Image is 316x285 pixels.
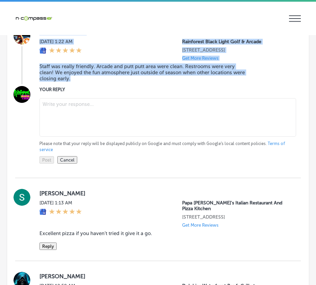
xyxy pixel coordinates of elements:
div: 5 Stars [49,208,82,216]
blockquote: Excellent pizza if you haven’t tried it give it a go. [39,230,245,236]
label: [PERSON_NAME] [39,273,290,280]
p: Please note that your reply will be displayed publicly on Google and must comply with Google's lo... [39,141,290,153]
p: Get More Reviews [182,223,219,228]
p: 6200 N Atlantic Ave [182,214,290,220]
label: [PERSON_NAME] [39,190,290,197]
img: Image [13,86,30,103]
button: Reply [39,243,57,250]
p: Papa Vito's Italian Restaurant And Pizza Kitchen [182,200,290,211]
div: 5 Stars [49,47,82,55]
p: Rainforest Black Light Golf & Arcade [182,39,290,45]
button: Cancel [57,156,77,164]
p: 11394 US-98 Unit D [182,47,290,53]
img: 660ab0bf-5cc7-4cb8-ba1c-48b5ae0f18e60NCTV_CLogo_TV_Black_-500x88.png [15,15,52,22]
label: YOUR REPLY [39,87,290,92]
label: [DATE] 1:13 AM [39,200,82,206]
button: Post [39,156,54,164]
a: Terms of service [39,141,285,153]
label: [DATE] 1:22 AM [39,39,82,45]
p: Get More Reviews [182,56,219,61]
blockquote: Staff was really friendly. Arcade and putt putt area were clean. Restrooms were very clean! We en... [39,63,245,82]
